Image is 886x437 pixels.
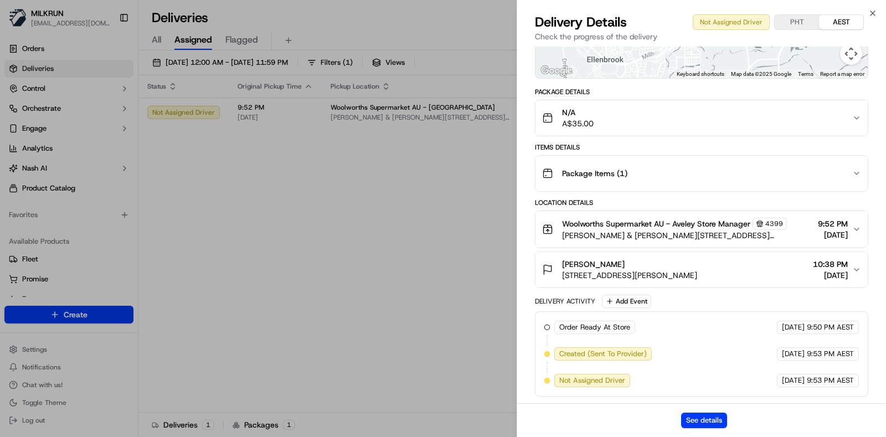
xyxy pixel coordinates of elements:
button: Keyboard shortcuts [677,70,724,78]
span: Woolworths Supermarket AU - Aveley Store Manager [562,218,750,229]
span: [DATE] [782,376,805,385]
span: 9:52 PM [818,218,848,229]
a: Report a map error [820,71,864,77]
span: 9:50 PM AEST [807,322,854,332]
a: Open this area in Google Maps (opens a new window) [538,64,575,78]
button: Map camera controls [840,43,862,65]
span: [PERSON_NAME] & [PERSON_NAME][STREET_ADDRESS][PERSON_NAME] [562,230,813,241]
span: [STREET_ADDRESS][PERSON_NAME] [562,270,697,281]
span: 9:53 PM AEST [807,349,854,359]
button: Package Items (1) [535,156,868,191]
button: Add Event [602,295,651,308]
span: 9:53 PM AEST [807,376,854,385]
span: [DATE] [818,229,848,240]
span: Order Ready At Store [559,322,630,332]
button: Woolworths Supermarket AU - Aveley Store Manager4399[PERSON_NAME] & [PERSON_NAME][STREET_ADDRESS]... [535,211,868,248]
span: 10:38 PM [813,259,848,270]
p: Check the progress of the delivery [535,31,868,42]
div: 1 [654,44,668,58]
img: Google [538,64,575,78]
button: AEST [819,15,863,29]
span: [PERSON_NAME] [562,259,625,270]
a: Terms (opens in new tab) [798,71,813,77]
span: [DATE] [782,349,805,359]
button: [PERSON_NAME][STREET_ADDRESS][PERSON_NAME]10:38 PM[DATE] [535,252,868,287]
span: Delivery Details [535,13,627,31]
button: See details [681,413,727,428]
button: N/AA$35.00 [535,100,868,136]
button: PHT [775,15,819,29]
span: Map data ©2025 Google [731,71,791,77]
span: [DATE] [782,322,805,332]
span: Package Items ( 1 ) [562,168,627,179]
span: 4399 [765,219,783,228]
span: Not Assigned Driver [559,376,625,385]
span: Created (Sent To Provider) [559,349,647,359]
div: Items Details [535,143,868,152]
span: N/A [562,107,594,118]
span: A$35.00 [562,118,594,129]
div: Package Details [535,88,868,96]
div: Location Details [535,198,868,207]
div: Delivery Activity [535,297,595,306]
span: [DATE] [813,270,848,281]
